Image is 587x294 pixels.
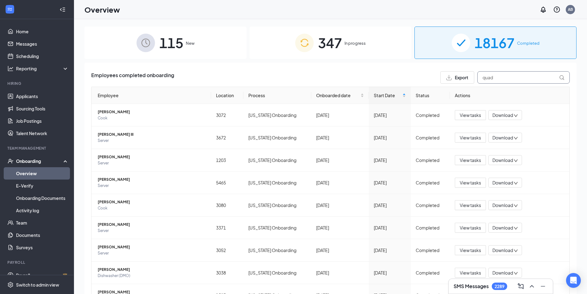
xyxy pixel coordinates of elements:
[455,110,486,120] button: View tasks
[539,283,547,290] svg: Minimize
[517,40,540,46] span: Completed
[416,134,445,141] div: Completed
[416,224,445,231] div: Completed
[7,6,13,12] svg: WorkstreamLogo
[98,109,206,115] span: [PERSON_NAME]
[211,239,243,262] td: 3052
[514,204,518,208] span: down
[16,269,69,281] a: PayrollCrown
[16,25,69,38] a: Home
[98,244,206,250] span: [PERSON_NAME]
[492,180,513,186] span: Download
[516,281,526,291] button: ComposeMessage
[374,134,406,141] div: [DATE]
[98,250,206,256] span: Server
[492,270,513,276] span: Download
[568,7,573,12] div: AB
[411,87,450,104] th: Status
[7,146,67,151] div: Team Management
[211,87,243,104] th: Location
[316,157,364,164] div: [DATE]
[416,179,445,186] div: Completed
[477,71,570,84] input: Search by Name, Job Posting, or Process
[460,157,481,164] span: View tasks
[514,136,518,140] span: down
[16,102,69,115] a: Sourcing Tools
[374,202,406,209] div: [DATE]
[211,104,243,126] td: 3072
[186,40,194,46] span: New
[16,229,69,241] a: Documents
[98,199,206,205] span: [PERSON_NAME]
[374,157,406,164] div: [DATE]
[243,217,311,239] td: [US_STATE] Onboarding
[566,273,581,288] div: Open Intercom Messenger
[416,269,445,276] div: Completed
[7,81,67,86] div: Hiring
[475,32,515,53] span: 18167
[416,247,445,254] div: Completed
[538,281,548,291] button: Minimize
[316,247,364,254] div: [DATE]
[98,228,206,234] span: Server
[454,283,489,290] h3: SMS Messages
[514,271,518,275] span: down
[243,262,311,284] td: [US_STATE] Onboarding
[455,200,486,210] button: View tasks
[318,32,342,53] span: 347
[455,223,486,233] button: View tasks
[316,202,364,209] div: [DATE]
[243,194,311,217] td: [US_STATE] Onboarding
[374,112,406,118] div: [DATE]
[16,204,69,217] a: Activity log
[455,245,486,255] button: View tasks
[492,112,513,118] span: Download
[311,87,369,104] th: Onboarded date
[460,247,481,254] span: View tasks
[98,183,206,189] span: Server
[316,179,364,186] div: [DATE]
[7,260,67,265] div: Payroll
[553,6,561,13] svg: QuestionInfo
[7,65,14,72] svg: Analysis
[316,134,364,141] div: [DATE]
[159,32,183,53] span: 115
[92,87,211,104] th: Employee
[495,284,504,289] div: 2289
[527,281,537,291] button: ChevronUp
[460,224,481,231] span: View tasks
[492,247,513,254] span: Download
[460,112,481,118] span: View tasks
[540,6,547,13] svg: Notifications
[492,135,513,141] span: Download
[455,75,468,80] span: Export
[374,92,401,99] span: Start Date
[98,115,206,121] span: Cook
[16,192,69,204] a: Onboarding Documents
[16,50,69,62] a: Scheduling
[16,65,69,72] div: Reporting
[316,92,359,99] span: Onboarded date
[16,115,69,127] a: Job Postings
[98,273,206,279] span: Dishwasher (DMO)
[98,222,206,228] span: [PERSON_NAME]
[16,38,69,50] a: Messages
[316,112,364,118] div: [DATE]
[374,179,406,186] div: [DATE]
[16,282,59,288] div: Switch to admin view
[16,90,69,102] a: Applicants
[492,202,513,209] span: Download
[98,205,206,211] span: Cook
[316,224,364,231] div: [DATE]
[98,138,206,144] span: Server
[243,149,311,172] td: [US_STATE] Onboarding
[460,202,481,209] span: View tasks
[98,160,206,166] span: Server
[243,239,311,262] td: [US_STATE] Onboarding
[455,133,486,143] button: View tasks
[528,283,536,290] svg: ChevronUp
[514,249,518,253] span: down
[374,247,406,254] div: [DATE]
[211,262,243,284] td: 3038
[344,40,366,46] span: In progress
